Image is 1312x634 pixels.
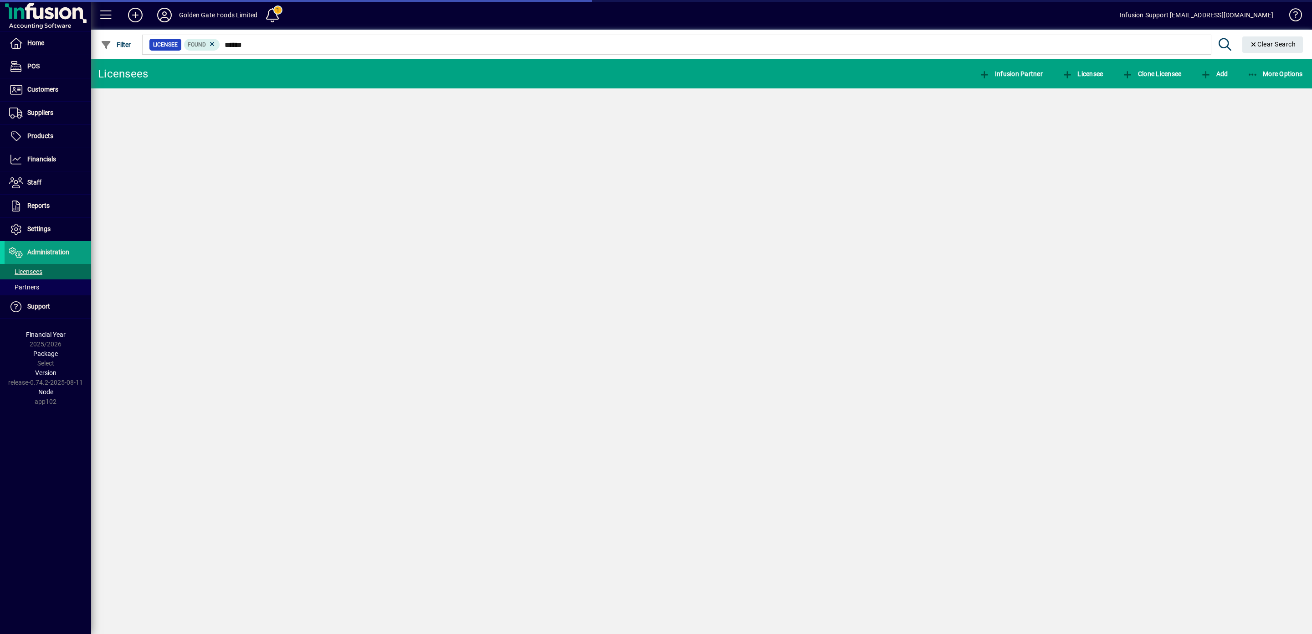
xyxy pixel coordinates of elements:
button: Infusion Partner [977,66,1045,82]
span: Add [1200,70,1228,77]
span: Home [27,39,44,46]
a: Suppliers [5,102,91,124]
span: Clear Search [1250,41,1296,48]
span: Support [27,303,50,310]
button: Filter [98,36,133,53]
a: Partners [5,279,91,295]
span: Node [38,388,53,396]
span: POS [27,62,40,70]
span: Package [33,350,58,357]
a: Knowledge Base [1282,2,1301,31]
span: Reports [27,202,50,209]
button: Add [121,7,150,23]
a: Products [5,125,91,148]
a: POS [5,55,91,78]
a: Customers [5,78,91,101]
span: More Options [1247,70,1303,77]
span: Licensee [153,40,178,49]
div: Golden Gate Foods Limited [179,8,257,22]
span: Licensee [1062,70,1103,77]
a: Licensees [5,264,91,279]
span: Infusion Partner [979,70,1043,77]
a: Reports [5,195,91,217]
span: Financials [27,155,56,163]
button: Licensee [1060,66,1106,82]
span: Version [35,369,56,376]
a: Home [5,32,91,55]
div: Licensees [98,67,148,81]
button: Profile [150,7,179,23]
a: Settings [5,218,91,241]
span: Clone Licensee [1122,70,1181,77]
a: Support [5,295,91,318]
span: Financial Year [26,331,66,338]
span: Licensees [9,268,42,275]
span: Customers [27,86,58,93]
button: Add [1198,66,1230,82]
span: Found [188,41,206,48]
a: Staff [5,171,91,194]
div: Infusion Support [EMAIL_ADDRESS][DOMAIN_NAME] [1120,8,1273,22]
a: Financials [5,148,91,171]
button: Clone Licensee [1120,66,1184,82]
button: More Options [1245,66,1305,82]
span: Partners [9,283,39,291]
span: Settings [27,225,51,232]
span: Administration [27,248,69,256]
span: Products [27,132,53,139]
span: Staff [27,179,41,186]
span: Suppliers [27,109,53,116]
button: Clear [1242,36,1303,53]
mat-chip: Found Status: Found [184,39,220,51]
span: Filter [101,41,131,48]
